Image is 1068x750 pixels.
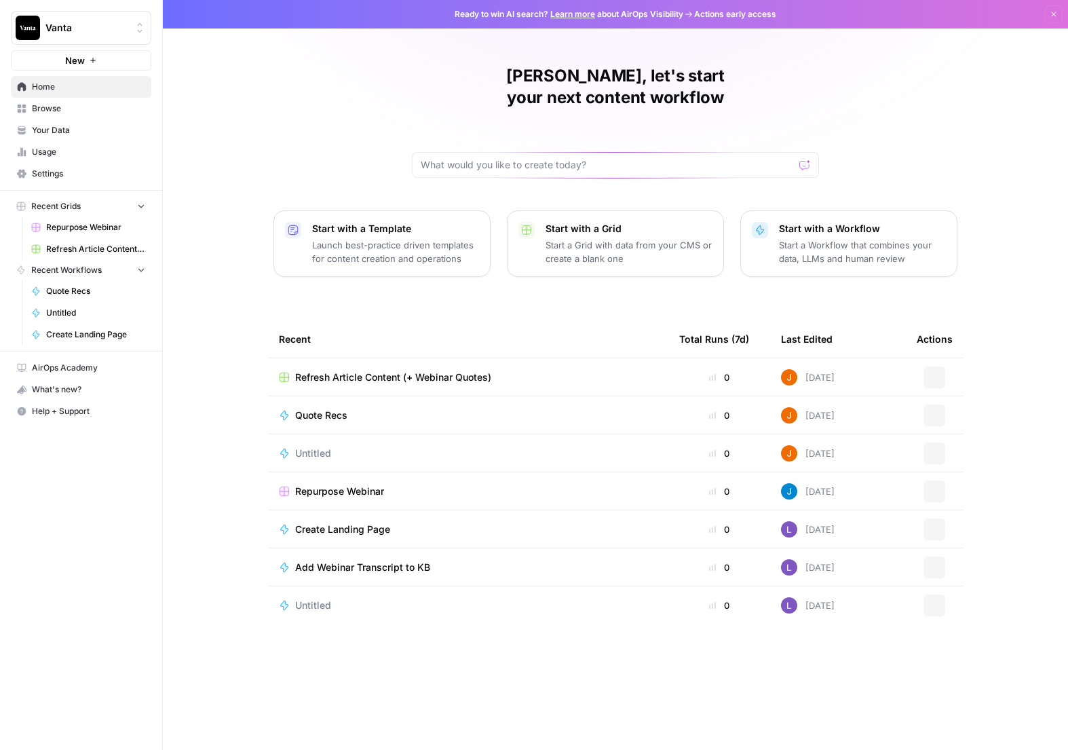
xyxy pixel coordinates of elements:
a: Settings [11,163,151,185]
a: Quote Recs [25,280,151,302]
div: [DATE] [781,445,835,462]
img: 4nzd6uxtaig5x6sjf0lamjsqya8a [781,407,797,424]
div: 0 [679,485,759,498]
p: Start a Workflow that combines your data, LLMs and human review [779,238,946,265]
img: z620ml7ie90s7uun3xptce9f0frp [781,483,797,500]
div: Actions [917,320,953,358]
a: Refresh Article Content (+ Webinar Quotes) [279,371,657,384]
input: What would you like to create today? [421,158,794,172]
h1: [PERSON_NAME], let's start your next content workflow [412,65,819,109]
span: Browse [32,102,145,115]
div: [DATE] [781,559,835,576]
img: Vanta Logo [16,16,40,40]
button: What's new? [11,379,151,400]
div: [DATE] [781,483,835,500]
span: Add Webinar Transcript to KB [295,561,430,574]
a: Repurpose Webinar [279,485,657,498]
a: Untitled [279,447,657,460]
div: [DATE] [781,407,835,424]
img: rn7sh892ioif0lo51687sih9ndqw [781,597,797,614]
a: Learn more [550,9,595,19]
span: New [65,54,85,67]
span: Quote Recs [46,285,145,297]
button: Help + Support [11,400,151,422]
p: Launch best-practice driven templates for content creation and operations [312,238,479,265]
button: Start with a GridStart a Grid with data from your CMS or create a blank one [507,210,724,277]
span: Untitled [295,447,331,460]
span: Create Landing Page [46,329,145,341]
p: Start with a Grid [546,222,712,236]
img: rn7sh892ioif0lo51687sih9ndqw [781,559,797,576]
span: AirOps Academy [32,362,145,374]
button: Workspace: Vanta [11,11,151,45]
div: [DATE] [781,369,835,386]
div: 0 [679,371,759,384]
a: Add Webinar Transcript to KB [279,561,657,574]
span: Home [32,81,145,93]
span: Ready to win AI search? about AirOps Visibility [455,8,683,20]
button: Start with a WorkflowStart a Workflow that combines your data, LLMs and human review [740,210,957,277]
span: Vanta [45,21,128,35]
div: 0 [679,409,759,422]
div: Last Edited [781,320,833,358]
div: Recent [279,320,657,358]
p: Start with a Workflow [779,222,946,236]
img: 4nzd6uxtaig5x6sjf0lamjsqya8a [781,445,797,462]
a: AirOps Academy [11,357,151,379]
div: What's new? [12,379,151,400]
div: Total Runs (7d) [679,320,749,358]
button: Recent Workflows [11,260,151,280]
div: 0 [679,599,759,612]
span: Settings [32,168,145,180]
span: Refresh Article Content (+ Webinar Quotes) [295,371,491,384]
p: Start a Grid with data from your CMS or create a blank one [546,238,712,265]
a: Untitled [25,302,151,324]
span: Usage [32,146,145,158]
span: Actions early access [694,8,776,20]
a: Quote Recs [279,409,657,422]
span: Recent Grids [31,200,81,212]
button: New [11,50,151,71]
a: Your Data [11,119,151,141]
img: 4nzd6uxtaig5x6sjf0lamjsqya8a [781,369,797,386]
a: Home [11,76,151,98]
span: Repurpose Webinar [295,485,384,498]
a: Browse [11,98,151,119]
a: Create Landing Page [279,523,657,536]
div: [DATE] [781,597,835,614]
p: Start with a Template [312,222,479,236]
div: 0 [679,523,759,536]
div: 0 [679,447,759,460]
span: Repurpose Webinar [46,221,145,233]
span: Create Landing Page [295,523,390,536]
a: Refresh Article Content (+ Webinar Quotes) [25,238,151,260]
span: Untitled [295,599,331,612]
a: Repurpose Webinar [25,217,151,238]
span: Recent Workflows [31,264,102,276]
a: Usage [11,141,151,163]
button: Recent Grids [11,196,151,217]
div: 0 [679,561,759,574]
span: Quote Recs [295,409,347,422]
span: Untitled [46,307,145,319]
img: rn7sh892ioif0lo51687sih9ndqw [781,521,797,538]
button: Start with a TemplateLaunch best-practice driven templates for content creation and operations [273,210,491,277]
span: Your Data [32,124,145,136]
span: Help + Support [32,405,145,417]
a: Create Landing Page [25,324,151,345]
a: Untitled [279,599,657,612]
div: [DATE] [781,521,835,538]
span: Refresh Article Content (+ Webinar Quotes) [46,243,145,255]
